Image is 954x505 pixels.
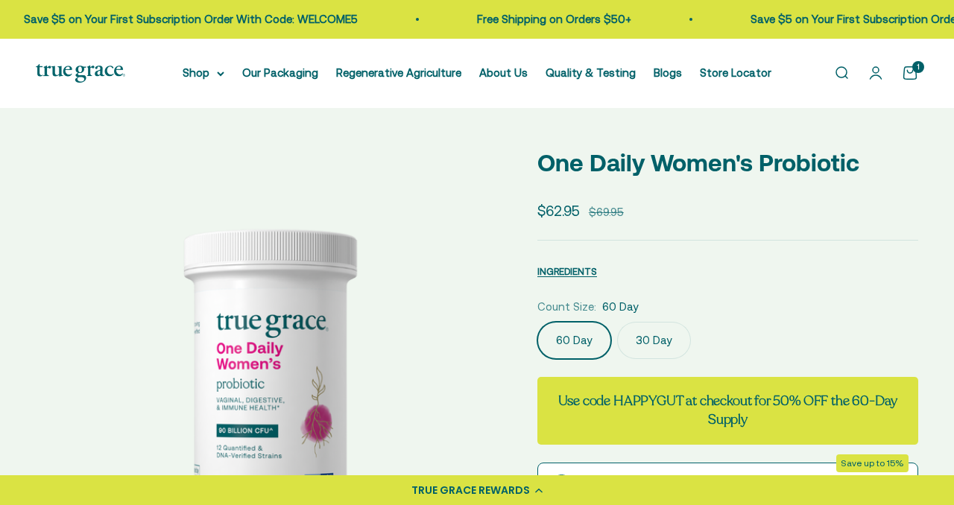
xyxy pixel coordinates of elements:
cart-count: 1 [912,61,924,73]
p: Save $5 on Your First Subscription Order With Code: WELCOME5 [24,10,358,28]
a: Blogs [654,66,682,79]
a: About Us [479,66,528,79]
a: Quality & Testing [546,66,636,79]
a: Free Shipping on Orders $50+ [477,13,631,25]
a: Our Packaging [242,66,318,79]
span: INGREDIENTS [537,266,597,277]
sale-price: $62.95 [537,200,580,222]
div: TRUE GRACE REWARDS [411,483,530,498]
span: 60 Day [602,298,639,316]
legend: Count Size: [537,298,596,316]
strong: Use code HAPPYGUT at checkout for 50% OFF the 60-Day Supply [558,392,898,428]
button: INGREDIENTS [537,262,597,280]
a: Regenerative Agriculture [336,66,461,79]
p: One Daily Women's Probiotic [537,144,918,182]
summary: Shop [183,64,224,82]
compare-at-price: $69.95 [589,203,624,221]
a: Store Locator [700,66,771,79]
